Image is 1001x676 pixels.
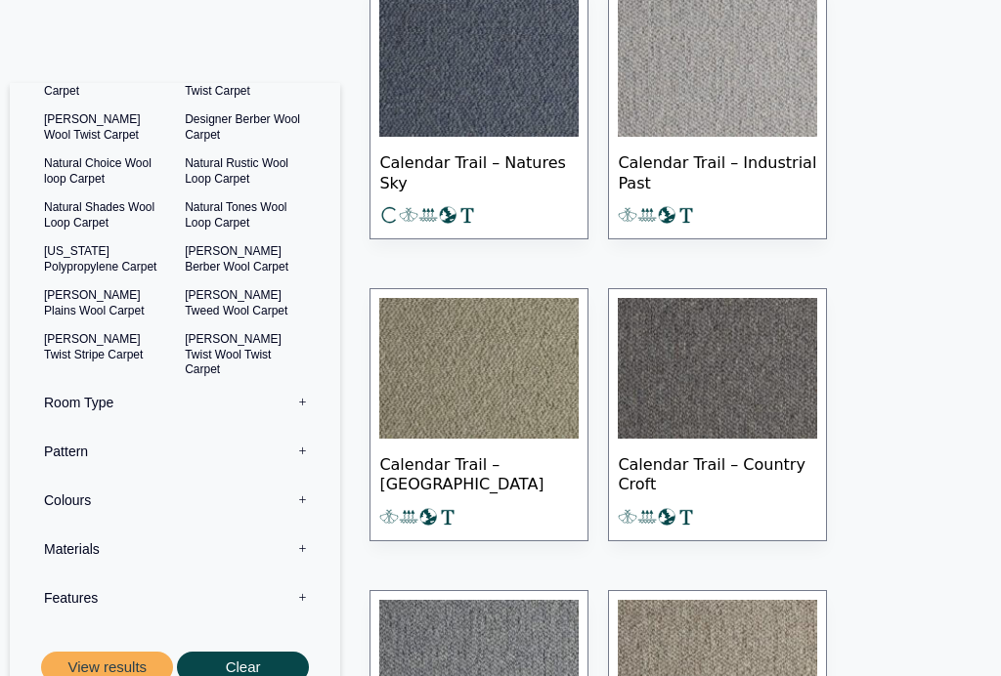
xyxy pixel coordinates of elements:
[24,476,326,525] label: Colours
[24,573,326,622] label: Features
[618,439,817,507] span: Calendar Trail – Country Croft
[618,137,817,205] span: Calendar Trail – Industrial Past
[24,378,326,427] label: Room Type
[379,439,579,507] span: Calendar Trail – [GEOGRAPHIC_DATA]
[24,427,326,476] label: Pattern
[370,288,588,541] a: Calendar Trail – [GEOGRAPHIC_DATA]
[24,525,326,573] label: Materials
[379,137,579,205] span: Calendar Trail – Natures Sky
[608,288,827,541] a: Calendar Trail – Country Croft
